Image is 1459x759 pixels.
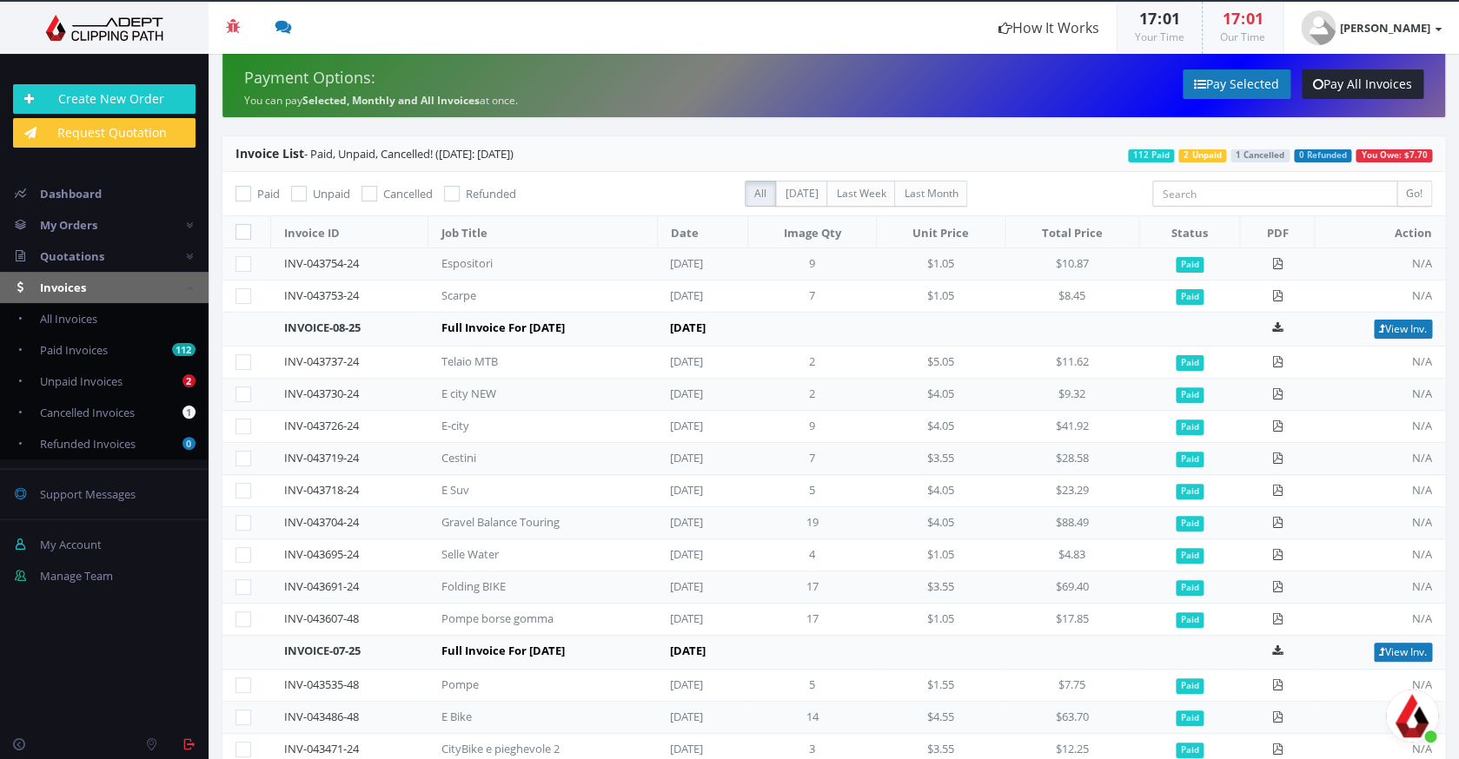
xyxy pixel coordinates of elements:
span: You Owe: $7.70 [1356,149,1432,162]
b: 112 [172,343,196,356]
a: INV-043754-24 [284,255,359,271]
td: $8.45 [1005,280,1139,313]
td: $4.05 [877,379,1005,411]
td: 7 [747,443,877,475]
a: Pay All Invoices [1302,69,1423,99]
span: Paid [1176,289,1204,305]
td: $41.92 [1005,411,1139,443]
span: Paid [1176,710,1204,726]
a: INV-043730-24 [284,386,359,401]
span: Paid [1176,387,1204,403]
td: N/A [1315,670,1445,702]
td: [DATE] [657,571,747,604]
span: 17 [1223,8,1240,29]
a: INV-043737-24 [284,353,359,369]
th: Status [1139,216,1240,248]
span: 01 [1163,8,1180,29]
a: Request Quotation [13,118,196,148]
td: $4.05 [877,475,1005,507]
td: N/A [1315,539,1445,571]
span: Unpaid Invoices [40,373,123,389]
img: Adept Graphics [13,15,196,41]
a: How It Works [981,2,1117,54]
a: INV-043726-24 [284,418,359,433]
td: [DATE] [657,604,747,636]
td: 19 [747,507,877,539]
a: INV-043695-24 [284,546,359,562]
span: Paid [1176,742,1204,758]
a: INV-043704-24 [284,514,359,530]
span: Paid [1176,257,1204,273]
td: [DATE] [657,248,747,280]
span: All Invoices [40,311,97,327]
span: Paid [1176,355,1204,371]
span: Cancelled [383,186,433,201]
td: $4.05 [877,507,1005,539]
td: 9 [747,411,877,443]
span: My Account [40,537,102,552]
span: Paid [1176,484,1204,499]
th: Total Price [1005,216,1139,248]
span: Quotations [40,248,104,264]
img: user_default.jpg [1301,10,1336,45]
div: Gravel Balance Touring [441,514,614,531]
span: Invoices [40,280,86,295]
td: $1.05 [877,604,1005,636]
th: Invoice ID [271,216,428,248]
span: 2 Unpaid [1178,149,1226,162]
td: 4 [747,539,877,571]
td: $1.05 [877,280,1005,313]
a: INV-043718-24 [284,482,359,498]
span: Support Messages [40,486,136,502]
a: View Inv. [1374,320,1432,339]
td: $11.62 [1005,346,1139,379]
span: Paid [1176,612,1204,628]
td: N/A [1315,443,1445,475]
td: [DATE] [657,346,747,379]
strong: [PERSON_NAME] [1340,20,1430,36]
span: Refunded [466,186,516,201]
span: Paid Invoices [40,342,108,358]
div: E city NEW [441,386,614,402]
td: [DATE] [657,670,747,702]
td: 9 [747,248,877,280]
td: $3.55 [877,571,1005,604]
td: N/A [1315,702,1445,734]
th: Date [657,216,747,248]
input: Go! [1396,181,1432,207]
td: $10.87 [1005,248,1139,280]
td: 2 [747,346,877,379]
span: - Paid, Unpaid, Cancelled! ([DATE]: [DATE]) [235,146,514,162]
th: Image Qty [747,216,877,248]
td: [DATE] [657,539,747,571]
a: Create New Order [13,84,196,114]
span: My Orders [40,217,97,233]
a: INV-043486-48 [284,709,359,724]
label: [DATE] [775,181,827,207]
span: Paid [1176,678,1204,694]
td: N/A [1315,571,1445,604]
td: $17.85 [1005,604,1139,636]
td: $28.58 [1005,443,1139,475]
span: Paid [257,186,280,201]
span: Dashboard [40,186,102,201]
span: : [1240,8,1246,29]
span: Paid [1176,419,1204,435]
td: [DATE] [657,507,747,539]
td: N/A [1315,280,1445,313]
td: $4.83 [1005,539,1139,571]
span: Unpaid [313,186,350,201]
span: Paid [1176,452,1204,467]
small: Our Time [1220,30,1265,44]
td: $63.70 [1005,702,1139,734]
div: Cestini [441,450,614,466]
td: [DATE] [657,702,747,734]
a: INV-043535-48 [284,676,359,692]
span: 17 [1139,8,1157,29]
td: N/A [1315,475,1445,507]
a: INV-043607-48 [284,610,359,626]
div: Selle Water [441,546,614,563]
td: 2 [747,379,877,411]
span: Cancelled Invoices [40,405,135,420]
td: $7.75 [1005,670,1139,702]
